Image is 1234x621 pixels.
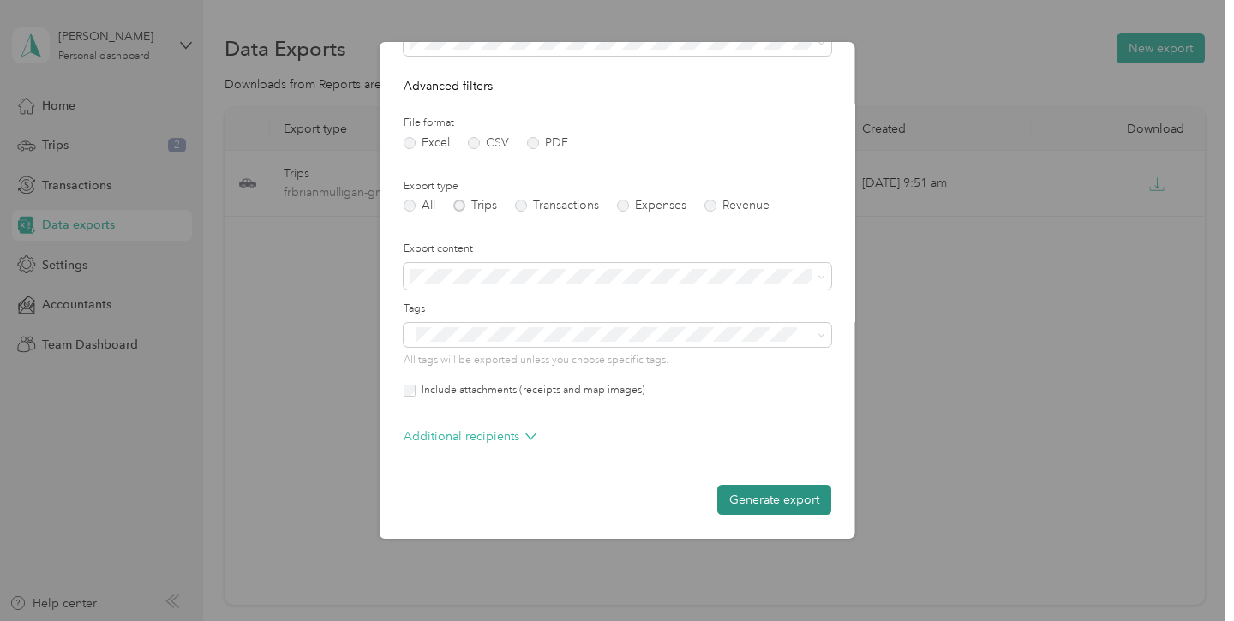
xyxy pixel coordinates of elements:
[717,485,831,515] button: Generate export
[404,137,450,149] label: Excel
[404,353,831,368] p: All tags will be exported unless you choose specific tags.
[404,116,831,131] label: File format
[404,200,435,212] label: All
[416,383,645,398] label: Include attachments (receipts and map images)
[617,200,686,212] label: Expenses
[404,77,831,95] p: Advanced filters
[404,242,831,257] label: Export content
[468,137,509,149] label: CSV
[515,200,599,212] label: Transactions
[527,137,568,149] label: PDF
[404,302,831,317] label: Tags
[453,200,497,212] label: Trips
[704,200,770,212] label: Revenue
[404,427,536,445] p: Additional recipients
[404,179,831,194] label: Export type
[1138,525,1234,621] iframe: Everlance-gr Chat Button Frame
